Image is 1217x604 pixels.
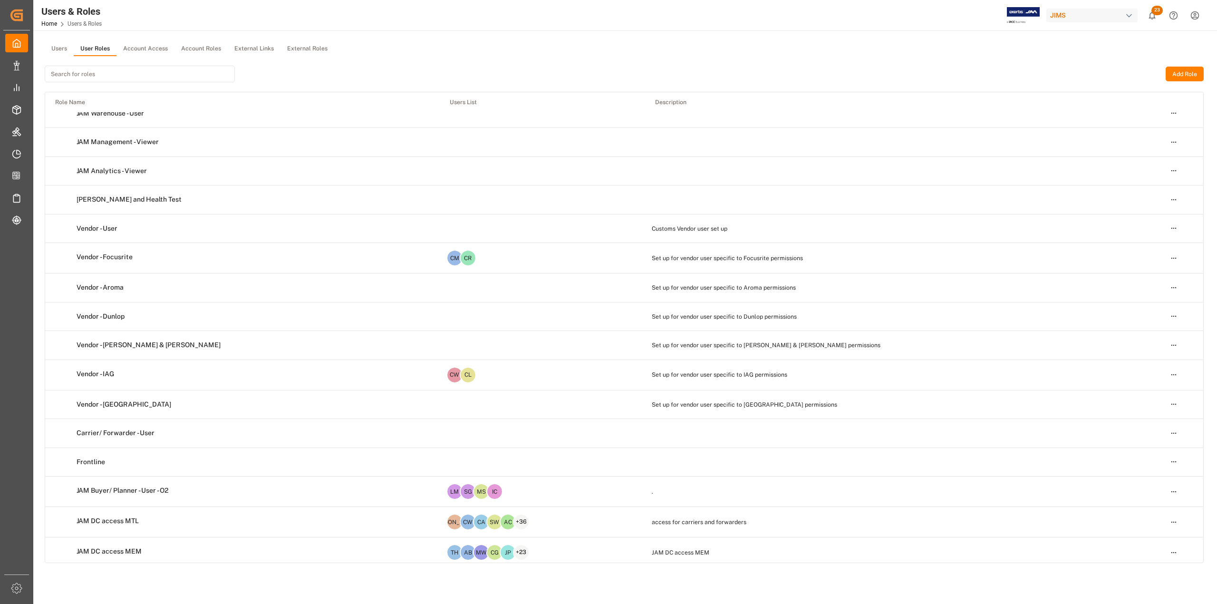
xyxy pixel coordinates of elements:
button: CG [486,544,503,561]
button: IC [486,483,503,500]
button: JIMS [1046,6,1141,24]
button: TH [446,544,463,561]
div: JIMS [1046,9,1138,22]
td: access for carriers and forwarders [645,507,1160,537]
button: CM [446,250,463,266]
button: show 23 new notifications [1141,5,1163,26]
span: CL [461,368,475,382]
span: Vendor - Focusrite [77,253,133,262]
th: Users List [440,92,645,112]
td: Set up for vendor user specific to [PERSON_NAME] & [PERSON_NAME] permissions [645,331,1160,360]
span: IC [487,484,502,499]
th: Role Name [45,92,440,112]
button: AC [500,514,516,530]
span: AB [461,545,475,560]
button: SG [460,483,476,500]
button: Users [45,42,74,56]
div: Users & Roles [41,4,102,19]
button: MW [473,544,490,561]
span: JP [501,545,515,560]
span: JAM Management - Viewer [77,138,159,146]
button: [PERSON_NAME] [446,514,463,530]
button: Account Roles [174,42,228,56]
button: Account Access [116,42,174,56]
span: Carrier/ Forwarder - User [77,429,155,438]
span: SW [487,515,502,529]
input: Search for roles [45,66,235,82]
td: . [645,477,1160,507]
span: Vendor - Dunlop [77,312,125,321]
span: Vendor - IAG [77,370,114,379]
span: CW [447,368,462,382]
button: Help Center [1163,5,1184,26]
span: AC [501,515,515,529]
td: Customs Vendor user set up [645,214,1160,243]
a: Home [41,20,57,27]
span: CG [487,545,502,560]
span: Frontline [77,458,105,467]
span: JAM DC access MTL [77,517,139,526]
p: + 36 [516,519,527,525]
span: TH [447,545,462,560]
button: CW [460,514,476,530]
span: MS [474,484,489,499]
span: Vendor - [GEOGRAPHIC_DATA] [77,400,171,409]
img: Exertis%20JAM%20-%20Email%20Logo.jpg_1722504956.jpg [1007,7,1040,24]
button: External Roles [280,42,334,56]
td: Set up for vendor user specific to Dunlop permissions [645,302,1160,331]
button: Add Role [1166,67,1204,82]
span: Vendor - [PERSON_NAME] & [PERSON_NAME] [77,341,221,350]
span: [PERSON_NAME] and Health Test [77,195,182,204]
span: JAM DC access MEM [77,547,142,556]
button: CL [460,367,476,383]
span: SG [461,484,475,499]
td: Set up for vendor user specific to IAG permissions [645,360,1160,390]
span: 23 [1151,6,1163,15]
span: [PERSON_NAME] [447,515,462,529]
td: Set up for vendor user specific to [GEOGRAPHIC_DATA] permissions [645,390,1160,419]
span: CR [461,251,475,265]
button: CA [473,514,490,530]
td: Set up for vendor user specific to Focusrite permissions [645,243,1160,273]
span: Vendor - User [77,224,117,233]
td: Set up for vendor user specific to Aroma permissions [645,273,1160,302]
button: CW [446,367,463,383]
span: MW [474,545,489,560]
button: CR [460,250,476,266]
td: JAM DC access MEM [645,537,1160,568]
span: CW [461,515,475,529]
span: LM [447,484,462,499]
button: MS [473,483,490,500]
span: CA [474,515,489,529]
span: JAM Analytics - Viewer [77,167,147,175]
p: + 23 [516,549,526,555]
button: LM [446,483,463,500]
th: Description [645,92,1160,112]
span: Vendor - Aroma [77,283,124,292]
button: User Roles [74,42,116,56]
span: JAM Buyer/ Planner - User - O2 [77,487,168,495]
span: CM [447,251,462,265]
button: AB [460,544,476,561]
span: JAM Warehouse - User [77,109,144,118]
button: External Links [228,42,280,56]
button: SW [486,514,503,530]
button: JP [500,544,516,561]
